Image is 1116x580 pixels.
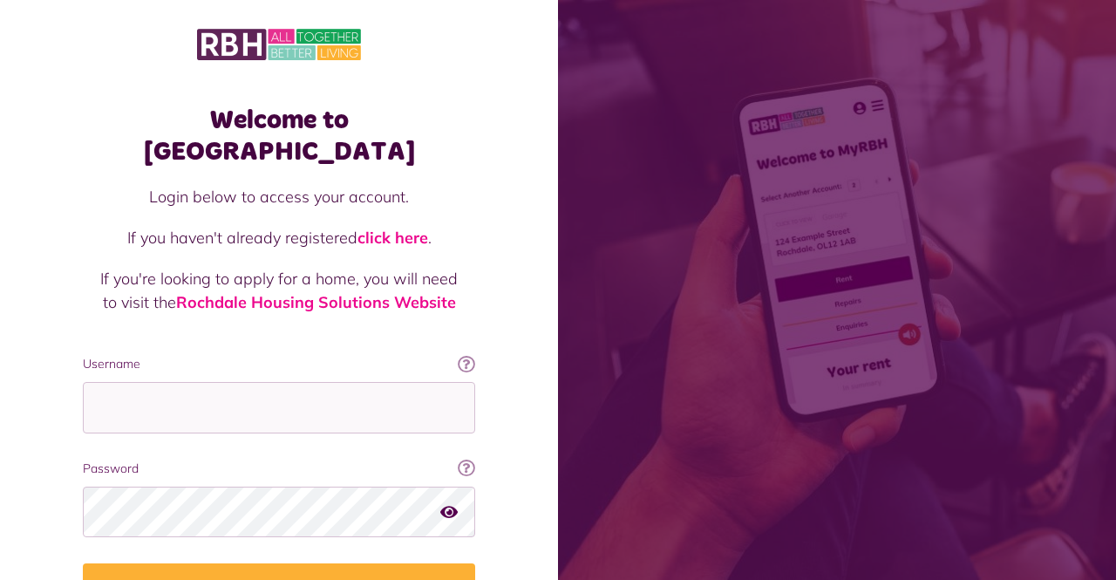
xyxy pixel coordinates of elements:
h1: Welcome to [GEOGRAPHIC_DATA] [83,105,475,167]
label: Username [83,355,475,373]
p: If you haven't already registered . [100,226,458,249]
a: click here [357,228,428,248]
label: Password [83,460,475,478]
p: Login below to access your account. [100,185,458,208]
a: Rochdale Housing Solutions Website [176,292,456,312]
img: MyRBH [197,26,361,63]
p: If you're looking to apply for a home, you will need to visit the [100,267,458,314]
